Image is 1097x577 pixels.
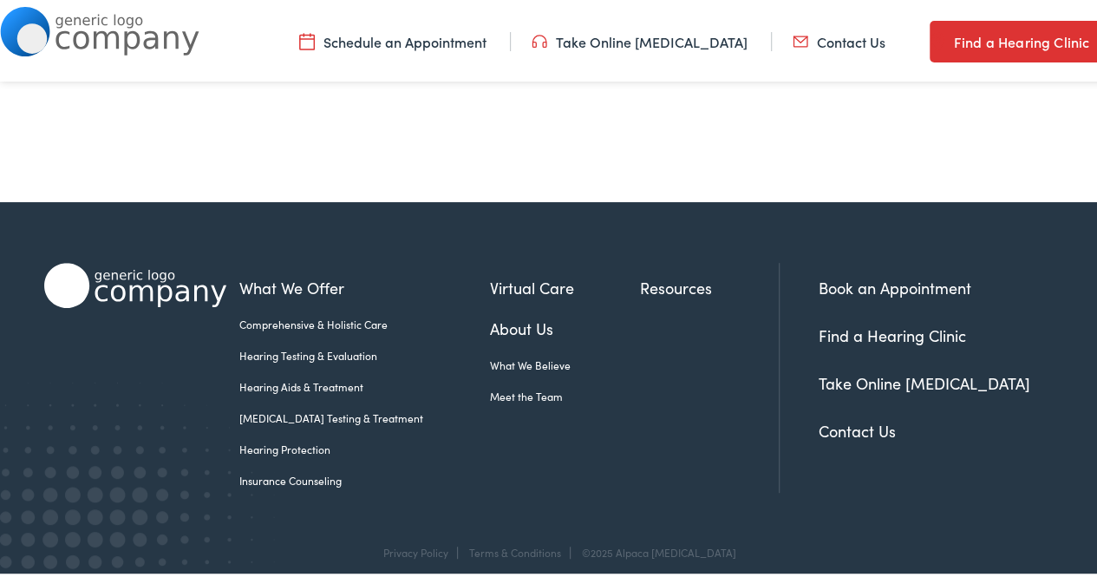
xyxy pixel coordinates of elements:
a: Hearing Aids & Treatment [239,376,490,391]
a: Find a Hearing Clinic [819,321,966,343]
a: Terms & Conditions [469,541,561,556]
img: Alpaca Audiology [44,259,226,305]
a: Hearing Testing & Evaluation [239,344,490,360]
a: Meet the Team [490,385,641,401]
a: Schedule an Appointment [299,29,486,48]
a: [MEDICAL_DATA] Testing & Treatment [239,407,490,423]
img: utility icon [793,29,808,48]
a: Contact Us [819,416,896,438]
a: What We Offer [239,272,490,296]
a: Resources [640,272,779,296]
div: ©2025 Alpaca [MEDICAL_DATA] [573,543,736,555]
img: utility icon [532,29,547,48]
a: Insurance Counseling [239,469,490,485]
a: What We Believe [490,354,641,370]
a: Contact Us [793,29,885,48]
img: utility icon [299,29,315,48]
a: Privacy Policy [383,541,448,556]
a: Book an Appointment [819,273,971,295]
img: utility icon [930,28,945,49]
a: Virtual Care [490,272,641,296]
a: Take Online [MEDICAL_DATA] [819,369,1030,390]
a: Hearing Protection [239,438,490,454]
a: About Us [490,313,641,337]
a: Comprehensive & Holistic Care [239,313,490,329]
a: Take Online [MEDICAL_DATA] [532,29,748,48]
